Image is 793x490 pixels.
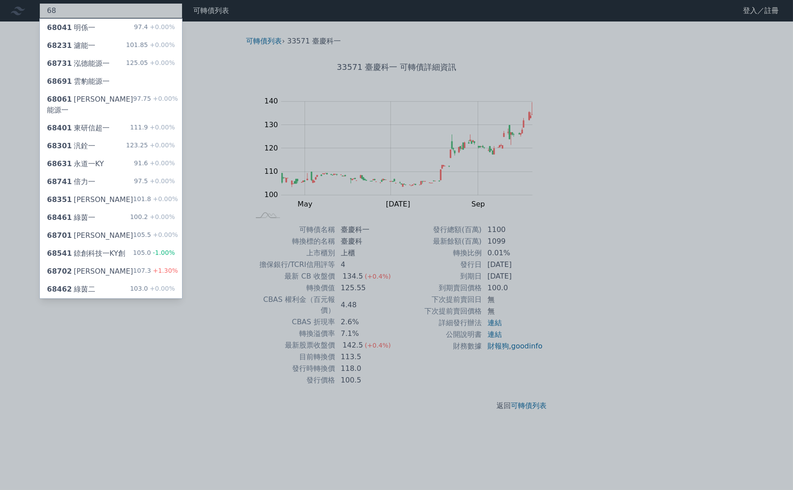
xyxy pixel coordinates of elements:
[40,73,182,90] a: 68691雲豹能源一
[148,23,175,30] span: +0.00%
[148,142,175,149] span: +0.00%
[130,212,175,223] div: 100.2
[47,124,72,132] span: 68401
[40,155,182,173] a: 68631永道一KY 91.6+0.00%
[40,90,182,119] a: 68061[PERSON_NAME]能源一 97.75+0.00%
[40,245,182,262] a: 68541錼創科技一KY創 105.0-1.00%
[40,119,182,137] a: 68401東研信超一 111.9+0.00%
[47,94,133,116] div: [PERSON_NAME]能源一
[134,22,175,33] div: 97.4
[40,137,182,155] a: 68301汎銓一 123.25+0.00%
[40,37,182,55] a: 68231濾能一 101.85+0.00%
[148,59,175,66] span: +0.00%
[47,176,95,187] div: 倍力一
[40,209,182,227] a: 68461綠茵一 100.2+0.00%
[148,41,175,48] span: +0.00%
[148,124,175,131] span: +0.00%
[47,76,110,87] div: 雲豹能源一
[133,266,178,277] div: 107.3
[134,176,175,187] div: 97.5
[47,213,72,222] span: 68461
[47,194,133,205] div: [PERSON_NAME]
[148,159,175,167] span: +0.00%
[40,262,182,280] a: 68702[PERSON_NAME] 107.3+1.30%
[133,248,175,259] div: 105.0
[148,177,175,185] span: +0.00%
[47,195,72,204] span: 68351
[47,41,72,50] span: 68231
[40,55,182,73] a: 68731泓德能源一 125.05+0.00%
[47,249,72,258] span: 68541
[47,266,133,277] div: [PERSON_NAME]
[47,58,110,69] div: 泓德能源一
[47,141,95,151] div: 汎銓一
[47,267,72,275] span: 68702
[126,141,175,151] div: 123.25
[47,40,95,51] div: 濾能一
[151,249,175,256] span: -1.00%
[47,284,95,295] div: 綠茵二
[47,95,72,103] span: 68061
[133,194,178,205] div: 101.8
[47,231,72,240] span: 68701
[47,285,72,293] span: 68462
[130,123,175,133] div: 111.9
[47,212,95,223] div: 綠茵一
[47,59,72,68] span: 68731
[151,195,178,202] span: +0.00%
[133,94,178,116] div: 97.75
[151,231,178,238] span: +0.00%
[47,230,133,241] div: [PERSON_NAME]
[133,230,178,241] div: 105.5
[47,123,110,133] div: 東研信超一
[148,213,175,220] span: +0.00%
[40,173,182,191] a: 68741倍力一 97.5+0.00%
[134,159,175,169] div: 91.6
[126,40,175,51] div: 101.85
[151,95,178,102] span: +0.00%
[47,159,72,168] span: 68631
[40,19,182,37] a: 68041明係一 97.4+0.00%
[126,58,175,69] div: 125.05
[40,227,182,245] a: 68701[PERSON_NAME] 105.5+0.00%
[148,285,175,292] span: +0.00%
[40,280,182,298] a: 68462綠茵二 103.0+0.00%
[47,77,72,86] span: 68691
[40,191,182,209] a: 68351[PERSON_NAME] 101.8+0.00%
[130,284,175,295] div: 103.0
[151,267,178,274] span: +1.30%
[47,22,95,33] div: 明係一
[47,23,72,32] span: 68041
[47,142,72,150] span: 68301
[47,159,104,169] div: 永道一KY
[47,248,125,259] div: 錼創科技一KY創
[47,177,72,186] span: 68741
